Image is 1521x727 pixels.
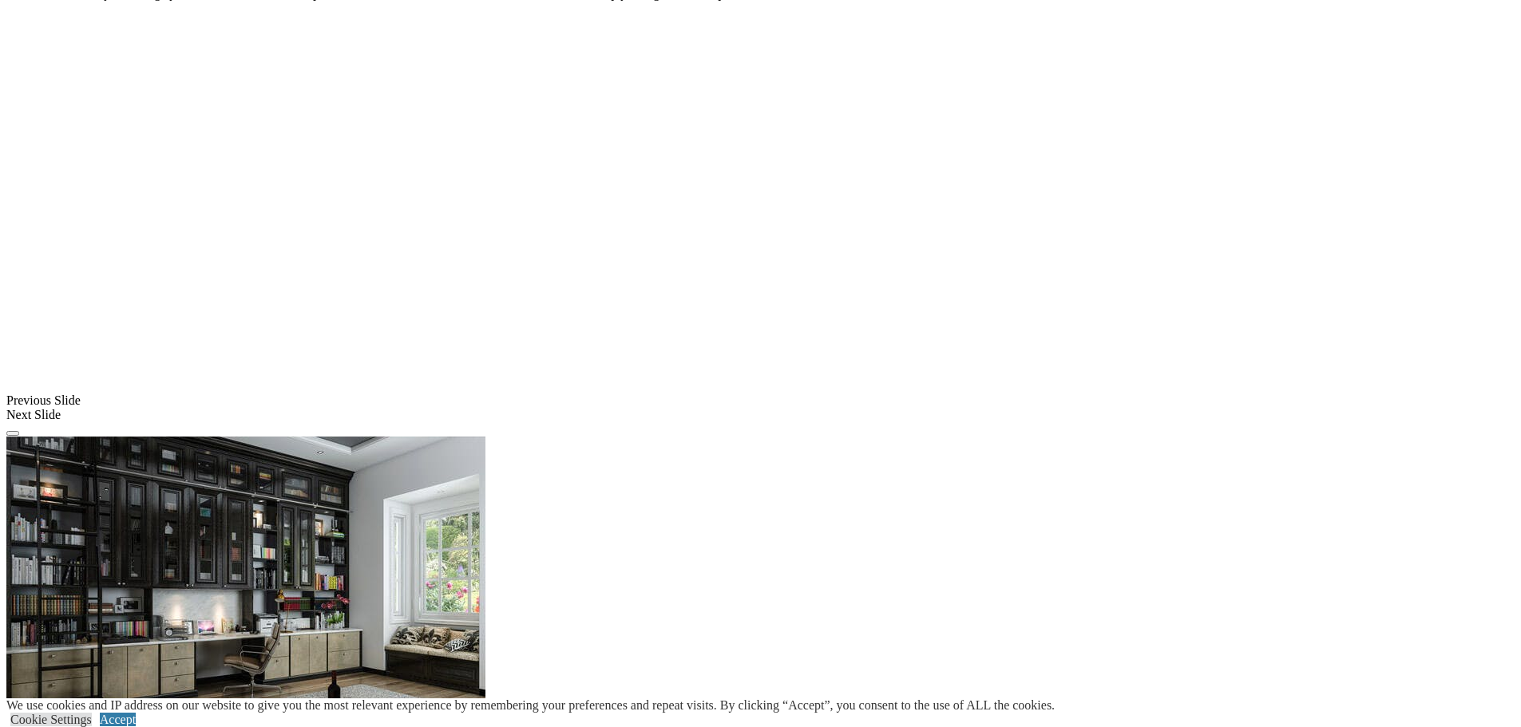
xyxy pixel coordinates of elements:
a: Cookie Settings [10,713,92,726]
div: We use cookies and IP address on our website to give you the most relevant experience by remember... [6,698,1055,713]
a: Accept [100,713,136,726]
button: Click here to pause slide show [6,431,19,436]
div: Previous Slide [6,393,1515,408]
div: Next Slide [6,408,1515,422]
